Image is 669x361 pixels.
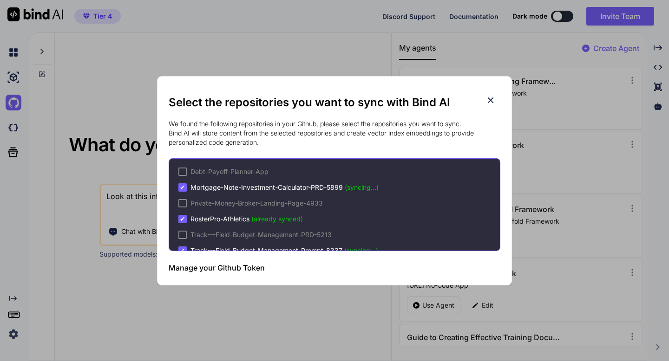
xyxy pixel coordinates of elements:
span: (syncing...) [345,183,379,191]
span: RosterPro-Athletics [190,214,303,224]
h3: Manage your Github Token [169,262,265,273]
span: ✔ [180,246,185,255]
span: Debt-Payoff-Planner-App [190,167,269,176]
span: (already synced) [251,215,303,223]
span: ✔ [180,183,185,192]
span: Track---Field-Budget-Management-Prompt-8337 [190,246,378,255]
span: Track---Field-Budget-Management-PRD-5213 [190,230,332,239]
span: Private-Money-Broker-Landing-Page-4933 [190,199,323,208]
p: We found the following repositories in your Github, please select the repositories you want to sy... [169,119,500,147]
span: Mortgage-Note-Investment-Calculator-PRD-5899 [190,183,379,192]
span: (syncing...) [344,246,378,254]
span: ✔ [180,214,185,224]
h2: Select the repositories you want to sync with Bind AI [169,95,500,110]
